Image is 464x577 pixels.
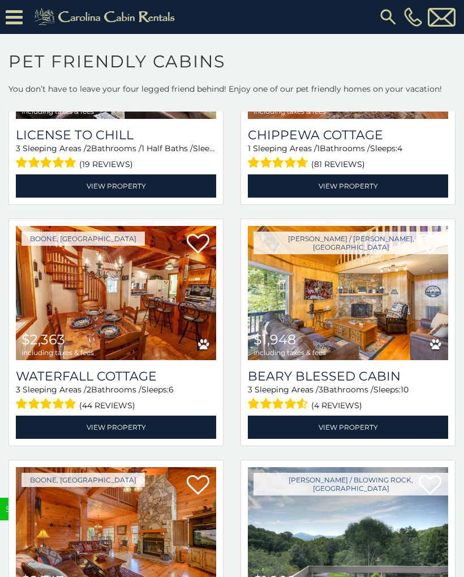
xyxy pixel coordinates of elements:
[141,143,193,153] span: 1 Half Baths /
[22,349,94,356] span: including taxes & fees
[16,416,216,439] a: View Property
[248,384,448,413] div: Sleeping Areas / Bathrooms / Sleeps:
[254,349,326,356] span: including taxes & fees
[254,473,448,495] a: [PERSON_NAME] / Blowing Rock, [GEOGRAPHIC_DATA]
[22,331,65,348] span: $2,363
[254,331,296,348] span: $1,948
[16,143,216,172] div: Sleeping Areas / Bathrooms / Sleeps:
[16,174,216,198] a: View Property
[248,127,448,143] a: Chippewa Cottage
[317,143,320,153] span: 1
[169,384,174,395] span: 6
[16,369,216,384] a: Waterfall Cottage
[22,232,145,246] a: Boone, [GEOGRAPHIC_DATA]
[187,474,209,498] a: Add to favorites
[311,398,362,413] span: (4 reviews)
[248,369,448,384] a: Beary Blessed Cabin
[16,226,216,360] img: Waterfall Cottage
[87,143,91,153] span: 2
[16,143,20,153] span: 3
[22,473,145,487] a: Boone, [GEOGRAPHIC_DATA]
[79,398,135,413] span: (44 reviews)
[187,233,209,257] a: Add to favorites
[248,384,252,395] span: 3
[16,384,216,413] div: Sleeping Areas / Bathrooms / Sleeps:
[319,384,323,395] span: 3
[248,143,251,153] span: 1
[22,108,94,115] span: including taxes & fees
[248,226,448,360] a: Beary Blessed Cabin $1,948 including taxes & fees
[248,174,448,198] a: View Property
[87,384,91,395] span: 2
[248,143,448,172] div: Sleeping Areas / Bathrooms / Sleeps:
[16,226,216,360] a: Waterfall Cottage $2,363 including taxes & fees
[254,108,326,115] span: including taxes & fees
[254,232,448,254] a: [PERSON_NAME] / [PERSON_NAME], [GEOGRAPHIC_DATA]
[401,384,409,395] span: 10
[28,6,184,28] img: Khaki-logo.png
[401,7,425,27] a: [PHONE_NUMBER]
[248,416,448,439] a: View Property
[16,384,20,395] span: 3
[378,7,398,27] img: search-regular.svg
[397,143,402,153] span: 4
[79,157,133,172] span: (19 reviews)
[311,157,365,172] span: (81 reviews)
[16,127,216,143] a: License to Chill
[248,226,448,360] img: Beary Blessed Cabin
